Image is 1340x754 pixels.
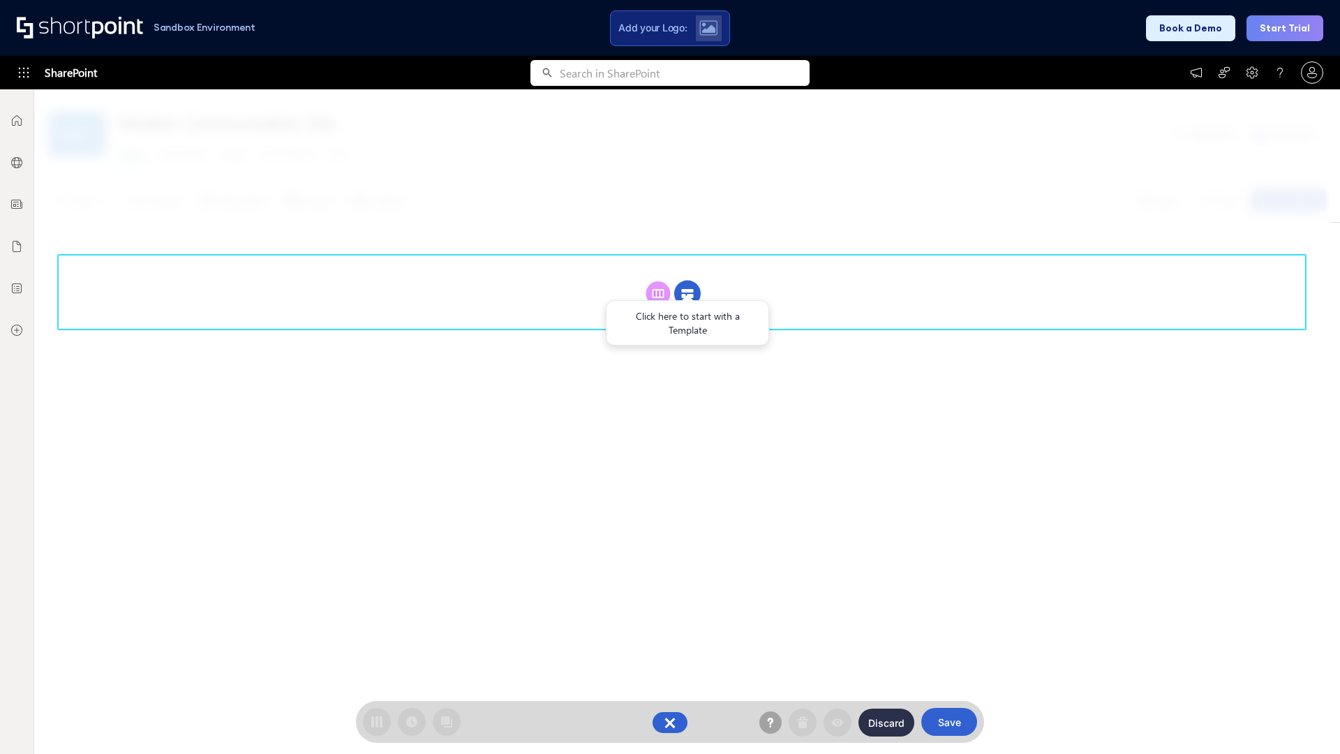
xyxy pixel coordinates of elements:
[1270,687,1340,754] iframe: Chat Widget
[858,709,914,737] button: Discard
[618,22,687,34] span: Add your Logo:
[45,56,97,89] span: SharePoint
[1246,15,1323,41] button: Start Trial
[154,24,255,31] h1: Sandbox Environment
[1146,15,1235,41] button: Book a Demo
[921,708,977,736] button: Save
[699,20,717,36] img: Upload logo
[560,60,810,86] input: Search in SharePoint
